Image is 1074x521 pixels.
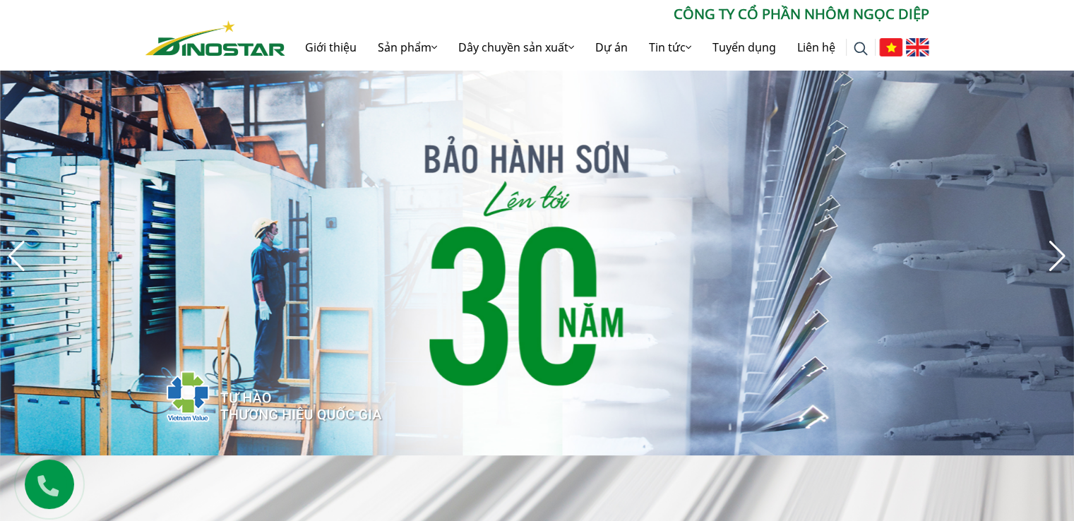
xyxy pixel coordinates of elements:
img: Tiếng Việt [879,38,902,56]
a: Tin tức [638,25,702,70]
a: Dây chuyền sản xuất [448,25,585,70]
img: thqg [124,345,384,441]
p: CÔNG TY CỔ PHẦN NHÔM NGỌC DIỆP [285,4,929,25]
img: Nhôm Dinostar [145,20,285,56]
a: Dự án [585,25,638,70]
a: Tuyển dụng [702,25,787,70]
a: Giới thiệu [294,25,367,70]
a: Liên hệ [787,25,846,70]
img: search [854,42,868,56]
a: Nhôm Dinostar [145,18,285,55]
img: English [906,38,929,56]
div: Next slide [1048,241,1067,272]
a: Sản phẩm [367,25,448,70]
div: Previous slide [7,241,26,272]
